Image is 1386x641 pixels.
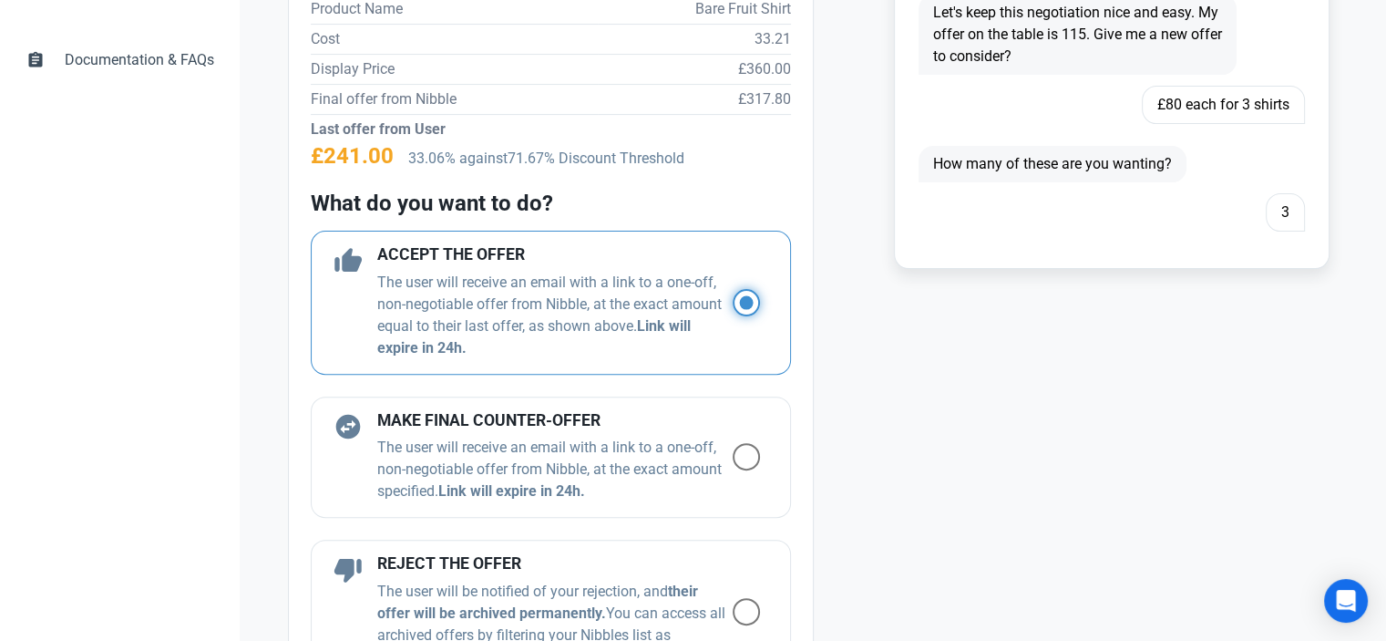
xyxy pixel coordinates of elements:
[15,38,225,82] a: assignmentDocumentation & FAQs
[311,54,598,84] td: Display Price
[598,24,791,54] td: 33.21
[311,191,791,216] h2: What do you want to do?
[1324,579,1368,623] div: Open Intercom Messenger
[311,114,598,144] td: Last offer from User
[598,84,791,114] td: £317.80
[377,437,733,502] p: The user will receive an email with a link to a one-off, non-negotiable offer from Nibble, at the...
[377,246,733,264] h4: ACCEPT THE OFFER
[508,150,684,167] span: 71.67% Discount Threshold
[65,49,214,71] span: Documentation & FAQs
[334,412,363,441] span: swap_horizontal_circle
[334,246,363,275] span: thumb_up
[1142,86,1305,124] span: £80 each for 3 shirts
[598,54,791,84] td: £360.00
[311,84,598,114] td: Final offer from Nibble
[1266,193,1305,232] span: 3
[438,482,585,500] b: Link will expire in 24h.
[377,317,691,357] b: Link will expire in 24h.
[377,412,733,430] h4: MAKE FINAL COUNTER-OFFER
[408,148,791,170] p: 33.06% against
[311,144,394,169] h2: £241.00
[377,555,733,574] h4: REJECT THE OFFER
[311,24,598,54] td: Cost
[26,49,45,67] span: assignment
[334,555,363,584] span: thumb_down
[919,146,1186,182] span: How many of these are you wanting?
[377,272,733,359] p: The user will receive an email with a link to a one-off, non-negotiable offer from Nibble, at the...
